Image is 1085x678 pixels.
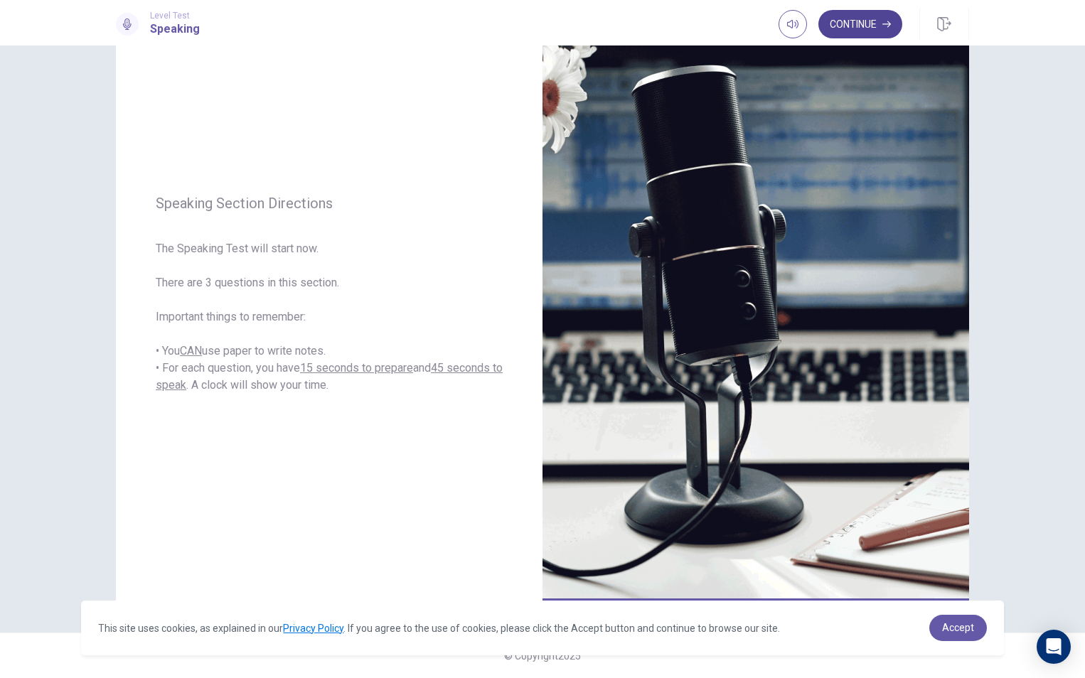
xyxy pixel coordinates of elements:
[150,21,200,38] h1: Speaking
[81,601,1003,655] div: cookieconsent
[156,195,503,212] span: Speaking Section Directions
[929,615,987,641] a: dismiss cookie message
[156,240,503,394] span: The Speaking Test will start now. There are 3 questions in this section. Important things to reme...
[283,623,343,634] a: Privacy Policy
[300,361,413,375] u: 15 seconds to prepare
[1037,630,1071,664] div: Open Intercom Messenger
[818,10,902,38] button: Continue
[150,11,200,21] span: Level Test
[98,623,780,634] span: This site uses cookies, as explained in our . If you agree to the use of cookies, please click th...
[180,344,202,357] u: CAN
[504,650,581,662] span: © Copyright 2025
[942,622,974,633] span: Accept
